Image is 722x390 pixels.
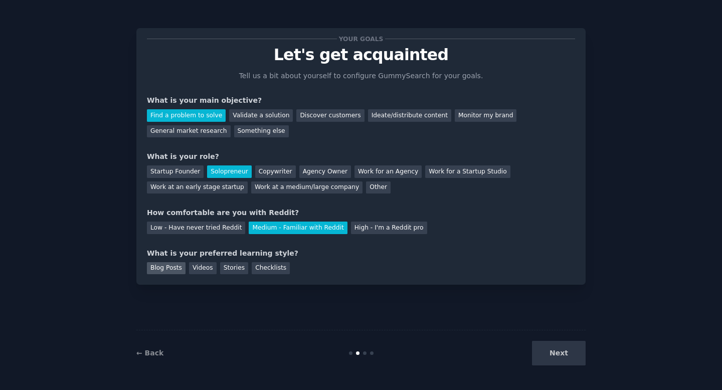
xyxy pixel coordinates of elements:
div: Low - Have never tried Reddit [147,222,245,234]
div: Work for a Startup Studio [425,165,510,178]
div: Ideate/distribute content [368,109,451,122]
a: ← Back [136,349,163,357]
div: Something else [234,125,289,138]
div: Monitor my brand [455,109,516,122]
div: Discover customers [296,109,364,122]
div: General market research [147,125,231,138]
div: What is your main objective? [147,95,575,106]
div: Solopreneur [207,165,251,178]
div: Other [366,181,391,194]
div: Work at an early stage startup [147,181,248,194]
div: What is your role? [147,151,575,162]
div: High - I'm a Reddit pro [351,222,427,234]
div: Work for an Agency [354,165,422,178]
div: Medium - Familiar with Reddit [249,222,347,234]
div: Copywriter [255,165,296,178]
p: Let's get acquainted [147,46,575,64]
div: What is your preferred learning style? [147,248,575,259]
div: Videos [189,262,217,275]
div: Work at a medium/large company [251,181,363,194]
div: Startup Founder [147,165,204,178]
div: Find a problem to solve [147,109,226,122]
div: Agency Owner [299,165,351,178]
div: Blog Posts [147,262,186,275]
div: Checklists [252,262,290,275]
p: Tell us a bit about yourself to configure GummySearch for your goals. [235,71,487,81]
div: Stories [220,262,248,275]
div: Validate a solution [229,109,293,122]
span: Your goals [337,34,385,44]
div: How comfortable are you with Reddit? [147,208,575,218]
